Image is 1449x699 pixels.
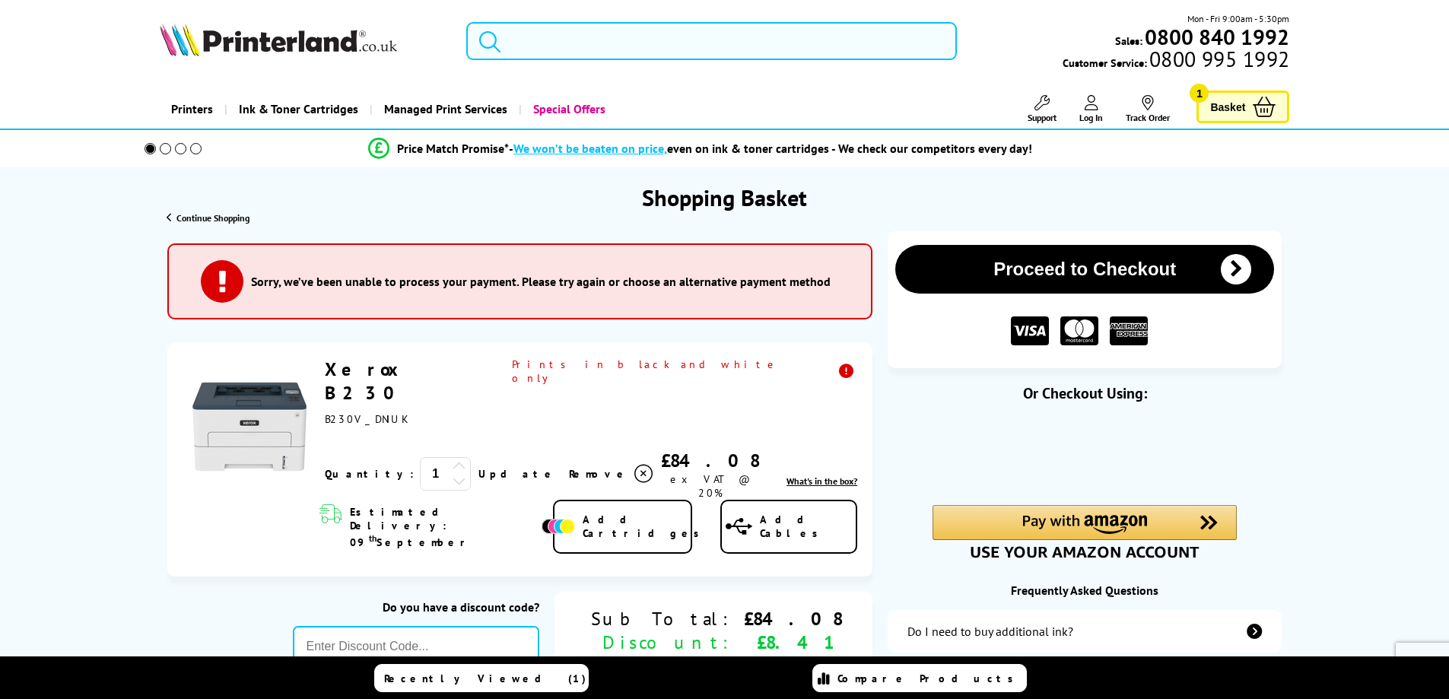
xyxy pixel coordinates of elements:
a: additional-ink [888,610,1282,653]
img: Xerox B230 [192,370,307,484]
a: Update [478,467,557,481]
h1: Shopping Basket [642,183,807,212]
span: Continue Shopping [176,212,249,224]
span: Compare Products [837,672,1022,685]
input: Enter Discount Code... [293,626,540,667]
span: Add Cartridges [583,513,707,540]
div: Do I need to buy additional ink? [907,624,1073,639]
div: £84.08 [732,607,842,631]
button: Proceed to Checkout [895,245,1274,294]
span: What's in the box? [786,475,857,487]
div: Delivery: [585,654,732,678]
b: 0800 840 1992 [1145,23,1289,51]
a: Continue Shopping [167,212,249,224]
span: 1 [1190,84,1209,103]
a: Log In [1079,95,1103,123]
div: Do you have a discount code? [293,599,540,615]
a: Xerox B230 [325,357,407,405]
img: MASTER CARD [1060,316,1098,346]
img: Printerland Logo [160,23,397,56]
span: Ink & Toner Cartridges [239,90,358,129]
a: Printerland Logo [160,23,448,59]
a: Support [1028,95,1057,123]
a: Basket 1 [1196,91,1289,123]
a: Managed Print Services [370,90,519,129]
span: Prints in black and white only [512,357,857,385]
span: ex VAT @ 20% [670,472,750,500]
span: B230V_DNIUK [325,412,407,426]
h3: Sorry, we’ve been unable to process your payment. Please try again or choose an alternative payme... [251,274,831,289]
div: Or Checkout Using: [888,383,1282,403]
div: Frequently Asked Questions [888,583,1282,598]
div: £84.08 [655,449,765,472]
span: Support [1028,112,1057,123]
a: Track Order [1126,95,1170,123]
div: Amazon Pay - Use your Amazon account [933,505,1237,558]
span: Basket [1210,97,1245,117]
div: - even on ink & toner cartridges - We check our competitors every day! [509,141,1032,156]
img: VISA [1011,316,1049,346]
span: Add Cables [760,513,856,540]
a: Delete item from your basket [569,462,655,485]
div: Sub Total: [585,607,732,631]
a: Recently Viewed (1) [374,664,589,692]
img: Add Cartridges [542,519,575,534]
iframe: PayPal [933,427,1237,479]
a: Ink & Toner Cartridges [224,90,370,129]
span: Remove [569,467,629,481]
div: FREE [732,654,842,678]
span: Customer Service: [1063,52,1289,70]
a: 0800 840 1992 [1142,30,1289,44]
span: 0800 995 1992 [1147,52,1289,66]
span: Log In [1079,112,1103,123]
sup: th [369,532,377,544]
span: Mon - Fri 9:00am - 5:30pm [1187,11,1289,26]
img: American Express [1110,316,1148,346]
div: £8.41 [732,631,842,654]
a: Printers [160,90,224,129]
span: Price Match Promise* [397,141,509,156]
span: We won’t be beaten on price, [513,141,667,156]
span: Quantity: [325,467,414,481]
span: Estimated Delivery: 09 September [350,505,538,549]
a: Compare Products [812,664,1027,692]
span: Recently Viewed (1) [384,672,586,685]
div: Discount: [585,631,732,654]
a: lnk_inthebox [786,475,857,487]
a: Special Offers [519,90,617,129]
li: modal_Promise [124,135,1278,162]
span: Sales: [1115,33,1142,48]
